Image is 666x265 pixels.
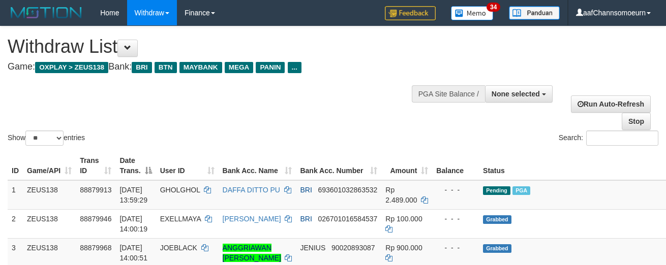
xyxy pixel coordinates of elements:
[256,62,285,73] span: PANIN
[436,185,475,195] div: - - -
[80,244,111,252] span: 88879968
[318,186,377,194] span: Copy 693601032863532 to clipboard
[35,62,108,73] span: OXPLAY > ZEUS138
[132,62,152,73] span: BRI
[288,62,301,73] span: ...
[8,37,434,57] h1: Withdraw List
[571,95,651,113] a: Run Auto-Refresh
[483,244,511,253] span: Grabbed
[622,113,651,130] a: Stop
[223,215,281,223] a: [PERSON_NAME]
[80,215,111,223] span: 88879946
[483,215,511,224] span: Grabbed
[300,215,312,223] span: BRI
[80,186,111,194] span: 88879913
[76,151,115,180] th: Trans ID: activate to sort column ascending
[296,151,381,180] th: Bank Acc. Number: activate to sort column ascending
[8,209,23,238] td: 2
[119,215,147,233] span: [DATE] 14:00:19
[115,151,156,180] th: Date Trans.: activate to sort column descending
[225,62,254,73] span: MEGA
[160,186,200,194] span: GHOLGHOL
[318,215,377,223] span: Copy 026701016584537 to clipboard
[25,130,64,146] select: Showentries
[559,130,658,146] label: Search:
[8,180,23,210] td: 1
[436,243,475,253] div: - - -
[8,130,85,146] label: Show entries
[509,6,560,20] img: panduan.png
[119,244,147,262] span: [DATE] 14:00:51
[385,244,422,252] span: Rp 900.000
[483,186,510,195] span: Pending
[586,130,658,146] input: Search:
[8,151,23,180] th: ID
[487,3,500,12] span: 34
[485,85,553,103] button: None selected
[451,6,494,20] img: Button%20Memo.svg
[8,5,85,20] img: MOTION_logo.png
[300,244,325,252] span: JENIUS
[436,214,475,224] div: - - -
[432,151,479,180] th: Balance
[412,85,485,103] div: PGA Site Balance /
[179,62,222,73] span: MAYBANK
[23,209,76,238] td: ZEUS138
[23,180,76,210] td: ZEUS138
[160,215,201,223] span: EXELLMAYA
[8,62,434,72] h4: Game: Bank:
[223,244,281,262] a: ANGGRIAWAN [PERSON_NAME]
[155,62,177,73] span: BTN
[331,244,375,252] span: Copy 90020893087 to clipboard
[300,186,312,194] span: BRI
[160,244,197,252] span: JOEBLACK
[385,6,436,20] img: Feedback.jpg
[385,215,422,223] span: Rp 100.000
[512,186,530,195] span: Marked by aafanarl
[492,90,540,98] span: None selected
[23,151,76,180] th: Game/API: activate to sort column ascending
[119,186,147,204] span: [DATE] 13:59:29
[223,186,280,194] a: DAFFA DITTO PU
[156,151,219,180] th: User ID: activate to sort column ascending
[381,151,432,180] th: Amount: activate to sort column ascending
[385,186,417,204] span: Rp 2.489.000
[219,151,296,180] th: Bank Acc. Name: activate to sort column ascending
